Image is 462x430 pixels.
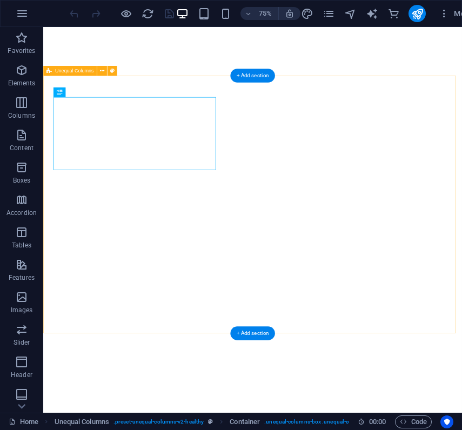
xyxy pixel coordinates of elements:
p: Columns [8,111,35,120]
button: navigator [344,7,357,20]
i: Publish [411,8,424,20]
span: Click to select. Double-click to edit [55,415,109,428]
button: text_generator [365,7,378,20]
button: publish [409,5,426,22]
span: Code [400,415,427,428]
p: Slider [14,338,30,347]
p: Features [9,273,35,282]
p: Images [11,306,33,314]
i: This element is a customizable preset [208,419,213,425]
button: Usercentrics [440,415,453,428]
h6: Session time [358,415,386,428]
span: 00 00 [369,415,386,428]
i: AI Writer [366,8,378,20]
p: Content [10,144,34,152]
div: + Add section [230,69,275,83]
i: On resize automatically adjust zoom level to fit chosen device. [285,9,294,18]
i: Commerce [387,8,400,20]
p: Header [11,371,32,379]
p: Favorites [8,46,35,55]
span: : [377,418,378,426]
h6: 75% [257,7,274,20]
p: Tables [12,241,31,250]
nav: breadcrumb [55,415,416,428]
button: reload [141,7,154,20]
span: . unequal-columns-box .unequal-columns-box-flex [264,415,390,428]
a: Click to cancel selection. Double-click to open Pages [9,415,38,428]
button: pages [322,7,335,20]
button: design [300,7,313,20]
i: Pages (Ctrl+Alt+S) [323,8,335,20]
span: Click to select. Double-click to edit [230,415,260,428]
div: + Add section [230,326,275,340]
button: 75% [240,7,279,20]
i: Navigator [344,8,357,20]
span: . preset-unequal-columns-v2-healthy [113,415,204,428]
button: commerce [387,7,400,20]
button: Code [395,415,432,428]
i: Reload page [142,8,154,20]
p: Boxes [13,176,31,185]
p: Accordion [6,209,37,217]
i: Design (Ctrl+Alt+Y) [301,8,313,20]
p: Elements [8,79,36,88]
span: Unequal Columns [55,69,94,73]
